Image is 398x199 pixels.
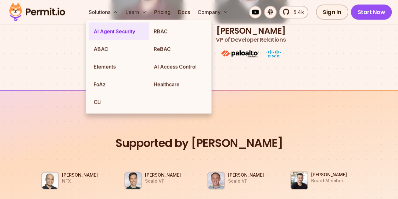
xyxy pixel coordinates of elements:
[316,4,348,20] a: Sign In
[86,6,121,18] button: Solutions
[6,1,68,23] img: Permit logo
[32,136,367,150] h2: Supported by [PERSON_NAME]
[228,178,264,184] p: Scale VP
[279,6,308,18] a: 5.4k
[216,35,286,44] span: VP of Developer Relations
[266,50,281,57] img: cisco
[207,172,225,189] img: Ariel Tseitlin Scale VP
[311,171,347,178] h3: [PERSON_NAME]
[89,93,149,111] a: CLI
[290,8,304,16] span: 5.4k
[89,22,149,40] a: AI Agent Security
[124,172,142,189] img: Eric Anderson Scale VP
[221,50,259,57] img: paloalto
[123,6,149,18] button: Learn
[152,6,173,18] a: Pricing
[62,172,98,178] h3: [PERSON_NAME]
[149,58,209,75] a: AI Access Control
[290,171,308,190] img: Asaf Cohen Board Member
[311,178,347,183] p: Board Member
[149,22,209,40] a: RBAC
[149,40,209,58] a: ReBAC
[195,6,231,18] button: Company
[145,178,181,184] p: Scale VP
[149,75,209,93] a: Healthcare
[89,58,149,75] a: Elements
[89,75,149,93] a: FoAz
[89,40,149,58] a: ABAC
[228,172,264,178] h3: [PERSON_NAME]
[62,178,98,184] p: NFX
[41,172,59,189] img: Gigi Levy Weiss NFX
[351,4,392,20] a: Start Now
[145,172,181,178] h3: [PERSON_NAME]
[216,26,286,44] h3: [PERSON_NAME]
[176,6,193,18] a: Docs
